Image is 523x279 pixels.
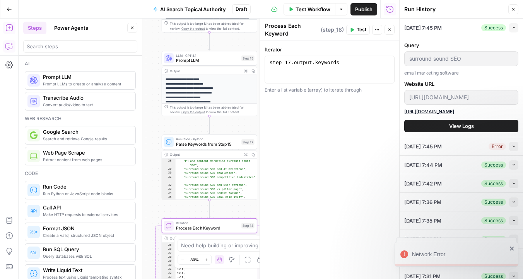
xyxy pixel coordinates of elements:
button: View Logs [404,120,518,132]
span: Copy the output [181,110,205,114]
div: Success [481,199,506,206]
span: Draft [236,6,247,13]
span: Run Code [43,183,129,191]
div: 28 [162,255,176,259]
span: Prompt LLM [176,57,239,63]
g: Edge from step_17 to step_18 [209,200,210,218]
label: Iterator [265,46,395,53]
label: Website URL [404,80,518,88]
span: LLM · GPT-4.1 [176,53,239,58]
a: [URL][DOMAIN_NAME] [404,109,454,114]
div: Run Code · PythonParse Keywords from Step 15Step 17Output "PR and content marketing surround soun... [162,134,257,200]
div: This output is too large & has been abbreviated for review. to view the full content. [170,105,254,114]
span: Prompt LLM [43,73,129,81]
span: Write Liquid Text [43,266,129,274]
div: Step 17 [241,139,254,145]
span: Search and retrieve Google results [43,136,129,142]
span: Extract content from web pages [43,157,129,163]
div: Output [170,236,240,241]
div: Error [489,143,506,150]
span: Create a valid, structured JSON object [43,232,129,238]
span: Query databases with SQL [43,253,129,259]
button: Test [346,25,370,35]
span: Call API [43,204,129,211]
div: Output [170,68,240,73]
div: 31 [162,267,176,271]
span: ( step_18 ) [321,26,344,34]
span: Make HTTP requests to external services [43,211,129,218]
div: Output [170,152,240,157]
span: Transcribe Audio [43,94,129,102]
div: 27 [162,251,176,255]
div: Step 18 [241,223,254,228]
span: Run Code · Python [176,137,239,142]
div: 28 [162,159,176,167]
div: Step 15 [241,56,254,61]
button: Publish [350,3,377,15]
div: Success [481,217,506,224]
div: 31 [162,175,176,183]
button: AI Search Topical Authority [149,3,231,15]
div: Success [481,162,506,168]
span: [DATE] 7:45 PM [404,24,442,32]
div: Web research [25,115,136,122]
span: Iteration [176,221,239,226]
div: 29 [162,259,176,263]
div: 25 [162,243,176,247]
span: Copy the output [181,27,205,31]
div: 29 [162,167,176,171]
span: [DATE] 7:45 PM [404,143,442,150]
span: Process Each Keyword [176,225,239,231]
span: 80% [190,257,199,263]
div: Code [25,170,136,177]
span: [DATE] 7:35 PM [404,217,441,225]
div: This output is too large & has been abbreviated for review. to view the full content. [170,21,254,31]
span: [DATE] 7:44 PM [404,161,442,169]
g: Edge from step_7 to step_15 [209,32,210,50]
div: 26 [162,247,176,251]
div: Ai [25,60,136,67]
div: 30 [162,263,176,267]
div: 33 [162,275,176,279]
span: Web Page Scrape [43,149,129,157]
div: 36 [162,199,176,203]
div: 32 [162,271,176,275]
label: Query [404,41,518,49]
span: [DATE] 7:42 PM [404,180,442,187]
div: Success [481,180,506,187]
span: Prompt LLMs to create or analyze content [43,81,129,87]
p: email marketing software [404,69,518,77]
span: Test [357,26,366,33]
span: Google Search [43,128,129,136]
span: Convert audio/video to text [43,102,129,108]
span: View Logs [449,122,474,130]
span: Format JSON [43,225,129,232]
span: Publish [355,5,373,13]
button: Test Workflow [284,3,335,15]
span: [DATE] 7:36 PM [404,198,441,206]
span: Run Python or JavaScript code blocks [43,191,129,197]
div: 32 [162,183,176,187]
span: AI Search Topical Authority [160,5,226,13]
g: Edge from step_15 to step_17 [209,116,210,134]
div: Enter a list variable (array) to iterate through [265,87,395,94]
textarea: Process Each Keyword [265,22,319,37]
span: Test Workflow [296,5,330,13]
span: Parse Keywords from Step 15 [176,141,239,147]
div: 30 [162,171,176,175]
span: Run SQL Query [43,245,129,253]
div: 34 [162,191,176,195]
div: Success [481,24,506,31]
div: 33 [162,187,176,191]
div: 35 [162,195,176,199]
